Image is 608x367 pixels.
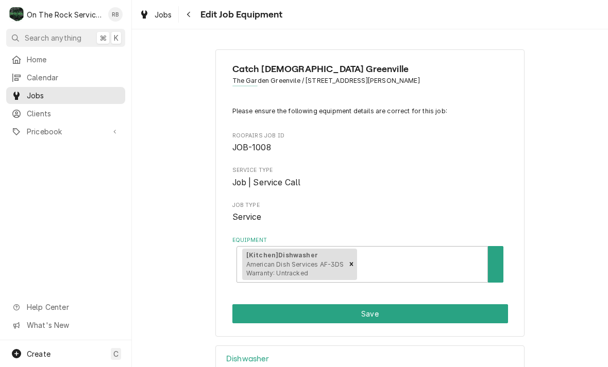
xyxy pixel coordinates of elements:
div: Client Information [232,62,508,94]
span: C [113,348,119,359]
span: Roopairs Job ID [232,132,508,140]
button: Save [232,304,508,323]
div: Ray Beals's Avatar [108,7,123,22]
span: Job Type [232,201,508,209]
div: Job Equipment Summary Form [215,49,525,337]
span: ⌘ [99,32,107,43]
span: Job | Service Call [232,178,301,187]
div: Roopairs Job ID [232,132,508,154]
a: Go to Help Center [6,299,125,316]
span: Pricebook [27,126,105,137]
a: Clients [6,105,125,122]
button: Search anything⌘K [6,29,125,47]
div: RB [108,7,123,22]
div: Job Equipment Summary [232,107,508,283]
span: Help Center [27,302,119,312]
div: Job Type [232,201,508,223]
div: On The Rock Services's Avatar [9,7,24,22]
span: Home [27,54,120,65]
span: Roopairs Job ID [232,142,508,154]
div: Remove [object Object] [346,249,357,281]
span: Service Type [232,166,508,174]
span: Service [232,212,262,222]
label: Equipment [232,236,508,244]
span: Jobs [27,90,120,101]
span: K [114,32,119,43]
div: Button Group [232,304,508,323]
span: Search anything [25,32,81,43]
a: Jobs [135,6,176,23]
span: Calendar [27,72,120,83]
span: Service Type [232,177,508,189]
h3: Dishwasher [226,354,269,364]
a: Home [6,51,125,68]
div: Service Type [232,166,508,188]
span: JOB-1008 [232,143,271,152]
span: Jobs [155,9,172,20]
a: Calendar [6,69,125,86]
span: Clients [27,108,120,119]
span: What's New [27,320,119,330]
a: Jobs [6,87,125,104]
span: American Dish Services AF-3DS Warranty: Untracked [246,260,344,277]
p: Please ensure the following equipment details are correct for this job: [232,107,508,116]
div: Equipment [232,236,508,283]
a: Go to What's New [6,317,125,334]
div: On The Rock Services [27,9,103,20]
span: Edit Job Equipment [197,8,283,22]
strong: [Kitchen] Dishwasher [246,251,318,259]
div: O [9,7,24,22]
button: Navigate back [181,6,197,23]
span: Job Type [232,211,508,223]
span: Address [232,76,508,85]
span: Name [232,62,508,76]
a: Go to Pricebook [6,123,125,140]
button: Create New Equipment [488,246,503,283]
span: Create [27,349,50,358]
div: Button Group Row [232,304,508,323]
